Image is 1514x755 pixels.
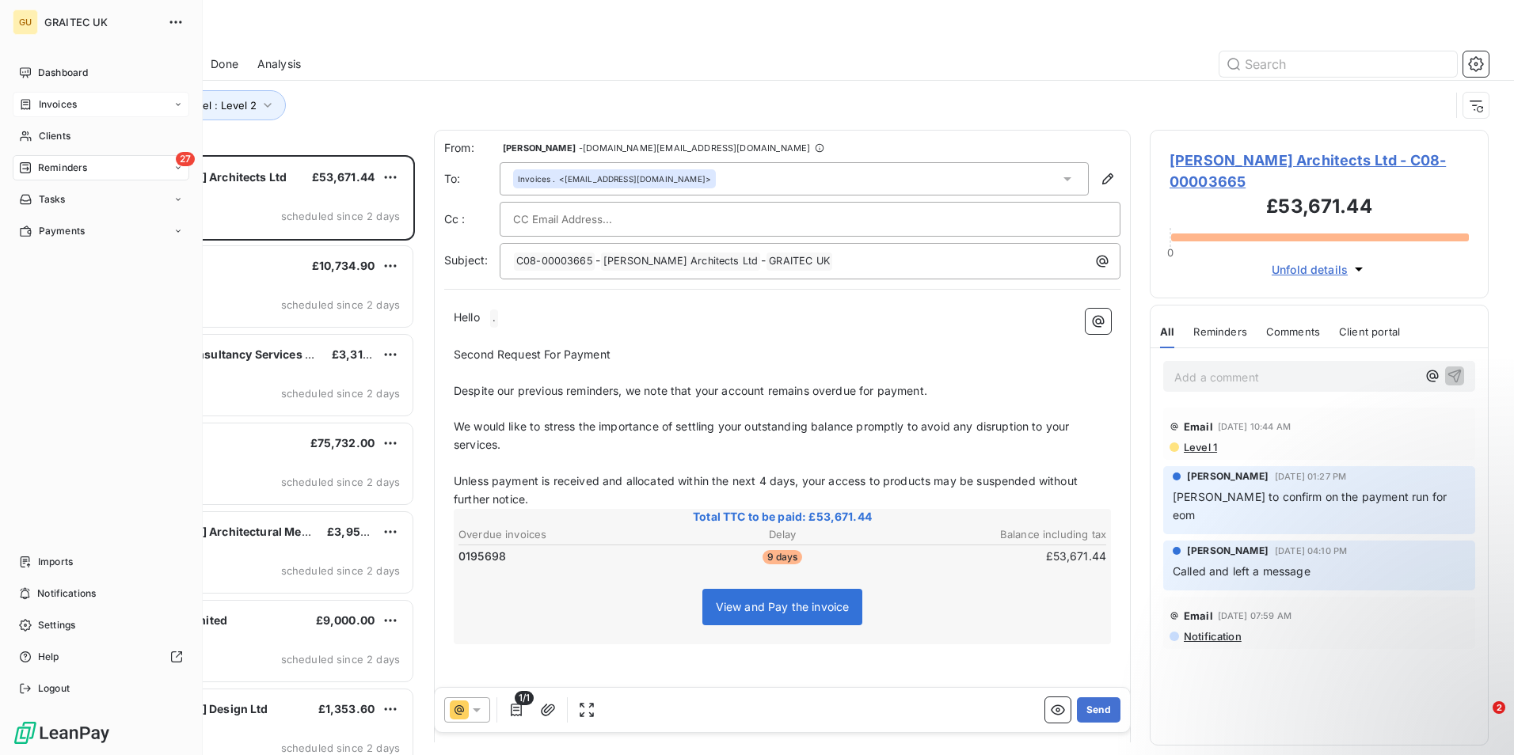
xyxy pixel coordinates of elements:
span: £75,732.00 [310,436,375,450]
span: Dashboard [38,66,88,80]
iframe: Intercom notifications message [1197,601,1514,712]
div: GU [13,9,38,35]
a: Help [13,644,189,670]
div: <[EMAIL_ADDRESS][DOMAIN_NAME]> [518,173,711,184]
span: Analysis [257,56,301,72]
button: Send [1077,697,1120,723]
span: [PERSON_NAME] Architectural Metalwork Ltd [112,525,363,538]
label: To: [444,171,500,187]
span: [PERSON_NAME] [503,143,576,153]
span: [DATE] 01:27 PM [1275,472,1346,481]
span: . [490,309,498,328]
label: Cc : [444,211,500,227]
span: Unfold details [1272,261,1348,278]
span: [DATE] 04:10 PM [1275,546,1347,556]
span: Payments [39,224,85,238]
div: grid [76,155,415,755]
span: Help [38,650,59,664]
th: Balance including tax [892,526,1107,543]
span: - [761,253,766,267]
span: Hello [454,310,480,324]
span: 0195698 [458,548,506,564]
span: scheduled since 2 days [281,387,400,400]
span: £1,353.60 [318,702,375,715]
span: Invoices [39,97,77,112]
span: [PERSON_NAME] to confirm on the payment run for eom [1173,490,1450,522]
span: scheduled since 2 days [281,564,400,577]
img: Logo LeanPay [13,720,111,746]
span: Client portal [1339,325,1400,338]
span: Despite our previous reminders, we note that your account remains overdue for payment. [454,384,927,397]
span: Reminders [1193,325,1246,338]
span: [PERSON_NAME] [1187,544,1269,558]
span: 9 days [763,550,803,564]
span: Clients [39,129,70,143]
span: Subject: [444,253,488,267]
span: 2 [1493,701,1505,714]
span: scheduled since 2 days [281,298,400,311]
span: Engineering Consultancy Services Limited (ECSL) [112,347,386,361]
span: GRAITEC UK [767,252,832,271]
span: 0 [1167,246,1174,259]
span: Imports [38,555,73,569]
span: Notification [1182,630,1242,643]
td: £53,671.44 [892,548,1107,565]
span: C08-00003665 [514,252,595,271]
span: Comments [1266,325,1320,338]
input: Search [1219,51,1457,77]
button: Unfold details [1267,260,1371,279]
span: Reminders [38,161,87,175]
span: All [1160,325,1174,338]
span: £10,734.90 [312,259,375,272]
span: Email [1184,420,1213,433]
span: scheduled since 2 days [281,476,400,488]
span: Notifications [37,586,96,601]
span: Invoices . [518,173,556,184]
span: - [DOMAIN_NAME][EMAIL_ADDRESS][DOMAIN_NAME] [579,143,810,153]
th: Delay [675,526,890,543]
span: Settings [38,618,75,632]
span: [PERSON_NAME] Architects Ltd [601,252,760,271]
span: [DATE] 10:44 AM [1218,422,1291,431]
span: Level 1 [1182,441,1217,453]
span: Done [211,56,238,72]
span: GRAITEC UK [44,16,158,28]
span: Unless payment is received and allocated within the next 4 days, your access to products may be s... [454,474,1081,506]
span: 1/1 [515,691,534,705]
h3: £53,671.44 [1170,192,1469,224]
span: View and Pay the invoice [716,600,850,613]
span: [PERSON_NAME] [1187,469,1269,484]
span: [PERSON_NAME] Architects Ltd - C08-00003665 [1170,150,1469,192]
span: scheduled since 2 days [281,742,400,754]
span: Tasks [39,192,66,207]
span: 27 [176,152,195,166]
span: - [595,253,600,267]
span: scheduled since 2 days [281,653,400,666]
span: £3,956.40 [327,525,386,538]
span: scheduled since 2 days [281,210,400,222]
span: Email [1184,609,1213,622]
span: We would like to stress the importance of settling your outstanding balance promptly to avoid any... [454,419,1073,451]
span: Logout [38,681,70,696]
iframe: Intercom live chat [1460,701,1498,739]
span: £3,312.00 [332,347,388,361]
span: Second Request For Payment [454,347,611,361]
span: £9,000.00 [316,613,375,627]
span: From: [444,140,500,156]
th: Overdue invoices [458,526,673,543]
input: CC Email Address... [513,207,683,231]
span: Called and left a message [1173,564,1310,578]
span: Total TTC to be paid: £53,671.44 [456,509,1109,525]
span: £53,671.44 [312,170,375,184]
